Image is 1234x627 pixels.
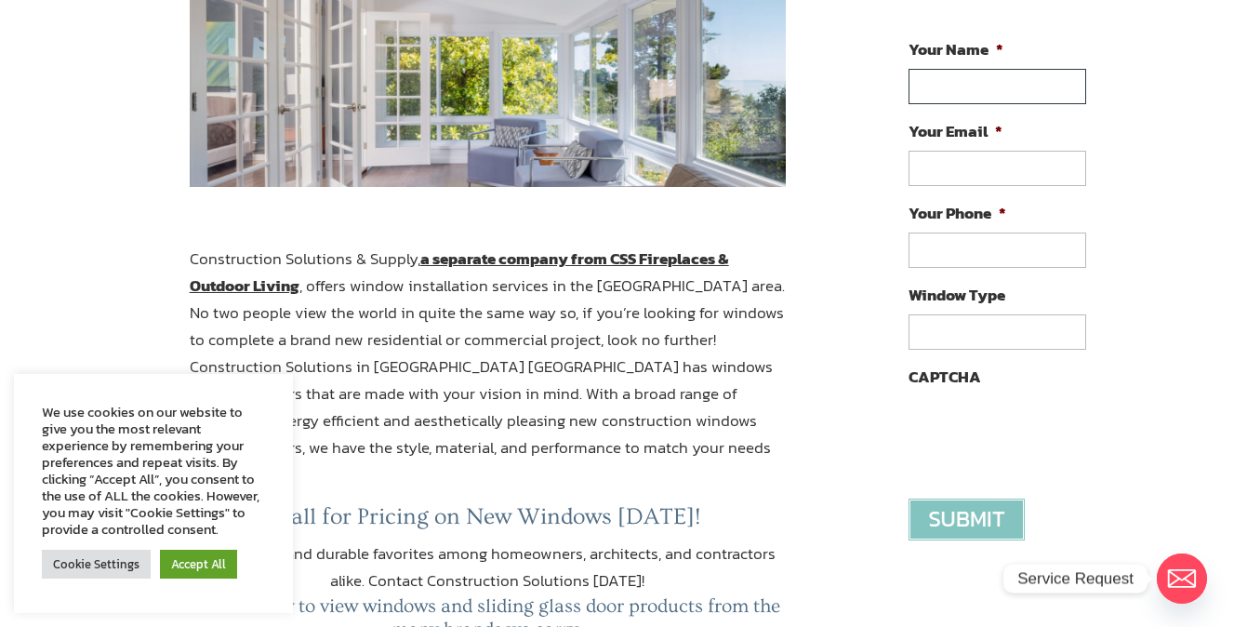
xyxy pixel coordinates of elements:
label: Your Email [909,121,1002,141]
div: We use cookies on our website to give you the most relevant experience by remembering your prefer... [42,404,265,538]
label: Window Type [909,285,1005,305]
label: Your Phone [909,203,1006,223]
label: Your Name [909,39,1003,60]
a: Email [1157,554,1207,604]
strong: a separate company from CSS Fireplaces & Outdoor Living [190,247,729,298]
iframe: reCAPTCHA [909,396,1191,469]
a: Accept All [160,550,237,579]
p: Construction Solutions & Supply, , offers window installation services in the [GEOGRAPHIC_DATA] a... [190,246,787,503]
a: Cookie Settings [42,550,151,579]
input: Submit [909,499,1025,540]
p: Top-brands and durable favorites among homeowners, architects, and contractors alike. Contact Con... [190,540,787,594]
label: CAPTCHA [909,367,981,387]
h3: Call for Pricing on New Windows [DATE]! [190,503,787,540]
